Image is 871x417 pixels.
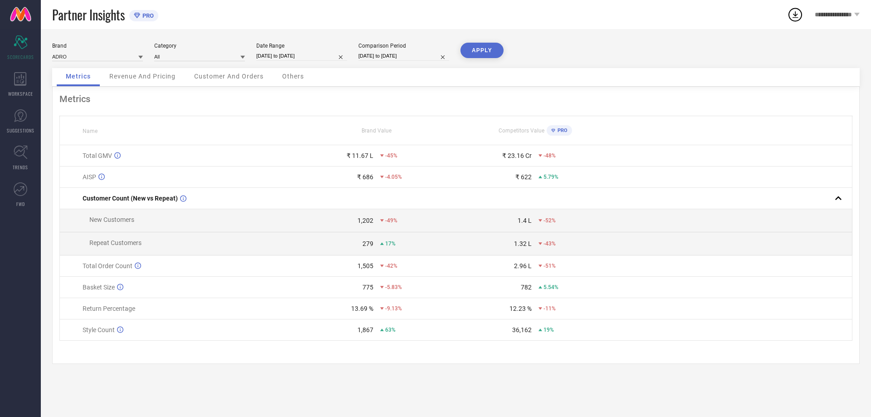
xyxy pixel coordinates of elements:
[59,93,852,104] div: Metrics
[543,240,556,247] span: -43%
[385,217,397,224] span: -49%
[385,327,396,333] span: 63%
[543,284,558,290] span: 5.54%
[362,240,373,247] div: 279
[357,262,373,270] div: 1,505
[499,128,544,134] span: Competitors Value
[514,240,532,247] div: 1.32 L
[83,152,112,159] span: Total GMV
[385,152,397,159] span: -45%
[154,43,245,49] div: Category
[109,73,176,80] span: Revenue And Pricing
[543,327,554,333] span: 19%
[83,305,135,312] span: Return Percentage
[385,263,397,269] span: -42%
[358,43,449,49] div: Comparison Period
[385,240,396,247] span: 17%
[543,174,558,180] span: 5.79%
[514,262,532,270] div: 2.96 L
[362,128,391,134] span: Brand Value
[543,263,556,269] span: -51%
[194,73,264,80] span: Customer And Orders
[521,284,532,291] div: 782
[52,5,125,24] span: Partner Insights
[362,284,373,291] div: 775
[89,216,134,223] span: New Customers
[385,174,402,180] span: -4.05%
[13,164,28,171] span: TRENDS
[555,128,568,133] span: PRO
[83,326,115,334] span: Style Count
[83,262,132,270] span: Total Order Count
[7,54,34,60] span: SCORECARDS
[543,152,556,159] span: -48%
[83,173,96,181] span: AISP
[358,51,449,61] input: Select comparison period
[89,239,142,246] span: Repeat Customers
[385,284,402,290] span: -5.83%
[357,173,373,181] div: ₹ 686
[256,51,347,61] input: Select date range
[357,326,373,334] div: 1,867
[282,73,304,80] span: Others
[347,152,373,159] div: ₹ 11.67 L
[460,43,504,58] button: APPLY
[543,305,556,312] span: -11%
[52,43,143,49] div: Brand
[518,217,532,224] div: 1.4 L
[385,305,402,312] span: -9.13%
[351,305,373,312] div: 13.69 %
[7,127,34,134] span: SUGGESTIONS
[515,173,532,181] div: ₹ 622
[357,217,373,224] div: 1,202
[543,217,556,224] span: -52%
[83,284,115,291] span: Basket Size
[502,152,532,159] div: ₹ 23.16 Cr
[83,195,178,202] span: Customer Count (New vs Repeat)
[787,6,803,23] div: Open download list
[512,326,532,334] div: 36,162
[509,305,532,312] div: 12.23 %
[16,201,25,207] span: FWD
[66,73,91,80] span: Metrics
[140,12,154,19] span: PRO
[8,90,33,97] span: WORKSPACE
[256,43,347,49] div: Date Range
[83,128,98,134] span: Name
